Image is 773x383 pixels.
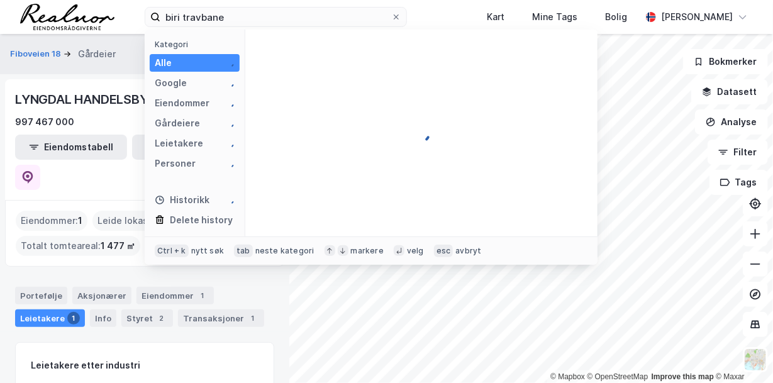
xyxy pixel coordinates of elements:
img: realnor-logo.934646d98de889bb5806.png [20,4,114,30]
a: OpenStreetMap [587,372,648,381]
span: 1 [78,213,82,228]
div: 1 [196,289,209,302]
div: Ctrl + k [155,245,189,257]
div: Alle [155,55,172,70]
div: Leide lokasjoner : [92,211,182,231]
div: Historikk [155,192,209,208]
div: 1 [247,312,259,325]
iframe: Chat Widget [710,323,773,383]
img: spinner.a6d8c91a73a9ac5275cf975e30b51cfb.svg [225,118,235,128]
div: Kategori [155,40,240,49]
button: Fiboveien 18 [10,48,64,60]
div: Kart [487,9,504,25]
div: Leietakere [155,136,203,151]
img: spinner.a6d8c91a73a9ac5275cf975e30b51cfb.svg [225,195,235,205]
div: [PERSON_NAME] [661,9,733,25]
div: Leietakere [15,309,85,327]
div: 1 [67,312,80,325]
div: Bolig [605,9,627,25]
div: Transaksjoner [178,309,264,327]
button: Bokmerker [683,49,768,74]
img: spinner.a6d8c91a73a9ac5275cf975e30b51cfb.svg [225,98,235,108]
span: 1 477 ㎡ [101,238,135,253]
div: markere [351,246,384,256]
div: 2 [155,312,168,325]
div: Kontrollprogram for chat [710,323,773,383]
div: Mine Tags [532,9,577,25]
div: velg [407,246,424,256]
img: spinner.a6d8c91a73a9ac5275cf975e30b51cfb.svg [225,78,235,88]
a: Improve this map [652,372,714,381]
div: 997 467 000 [15,114,74,130]
div: Leietakere etter industri [31,358,259,373]
input: Søk på adresse, matrikkel, gårdeiere, leietakere eller personer [160,8,391,26]
div: LYNGDAL HANDELSBYGG AS [15,89,189,109]
div: tab [234,245,253,257]
div: esc [434,245,453,257]
img: spinner.a6d8c91a73a9ac5275cf975e30b51cfb.svg [225,58,235,68]
div: Eiendommer [155,96,209,111]
div: neste kategori [255,246,314,256]
div: nytt søk [191,246,225,256]
div: Gårdeiere [155,116,200,131]
div: Personer [155,156,196,171]
button: Datasett [691,79,768,104]
div: Info [90,309,116,327]
div: Styret [121,309,173,327]
button: Tags [709,170,768,195]
button: Analyse [695,109,768,135]
img: spinner.a6d8c91a73a9ac5275cf975e30b51cfb.svg [225,138,235,148]
div: Aksjonærer [72,287,131,304]
div: Totalt tomteareal : [16,236,140,256]
div: Portefølje [15,287,67,304]
div: avbryt [455,246,481,256]
button: Filter [708,140,768,165]
div: Gårdeier [78,47,116,62]
div: Eiendommer : [16,211,87,231]
div: Google [155,75,187,91]
div: Delete history [170,213,233,228]
img: spinner.a6d8c91a73a9ac5275cf975e30b51cfb.svg [411,123,431,143]
div: Eiendommer [136,287,214,304]
button: Eiendomstabell [15,135,127,160]
img: spinner.a6d8c91a73a9ac5275cf975e30b51cfb.svg [225,158,235,169]
button: Leietakertabell [132,135,244,160]
a: Mapbox [550,372,585,381]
